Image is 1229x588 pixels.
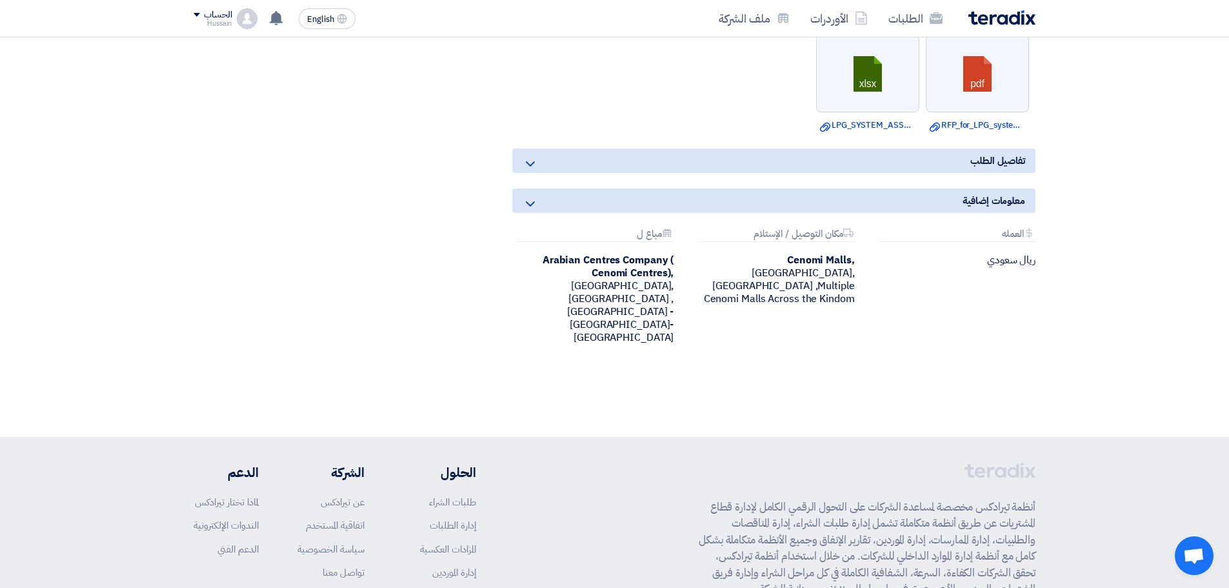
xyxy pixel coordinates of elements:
li: الحلول [403,463,476,482]
a: طلبات الشراء [429,495,476,509]
img: profile_test.png [237,8,257,29]
a: المزادات العكسية [420,542,476,556]
a: الدعم الفني [217,542,259,556]
button: English [299,8,355,29]
a: اتفاقية المستخدم [306,518,365,532]
a: عن تيرادكس [321,495,365,509]
a: إدارة الطلبات [430,518,476,532]
a: لماذا تختار تيرادكس [195,495,259,509]
div: العمله [879,228,1035,242]
div: مباع ل [517,228,674,242]
div: الحساب [204,10,232,21]
span: English [307,15,334,24]
div: [GEOGRAPHIC_DATA], [GEOGRAPHIC_DATA] ,[GEOGRAPHIC_DATA] - [GEOGRAPHIC_DATA]- [GEOGRAPHIC_DATA] [512,254,674,344]
li: الدعم [194,463,259,482]
a: تواصل معنا [323,565,365,580]
a: الطلبات [878,3,953,34]
a: LPG_SYSTEM_ASSET_LIST.xlsx [820,119,915,132]
span: معلومات إضافية [963,194,1025,208]
span: تفاصيل الطلب [970,154,1025,168]
div: دردشة مفتوحة [1175,536,1214,575]
a: الندوات الإلكترونية [194,518,259,532]
a: الأوردرات [800,3,878,34]
a: سياسة الخصوصية [297,542,365,556]
div: [GEOGRAPHIC_DATA], [GEOGRAPHIC_DATA] ,Multiple Cenomi Malls Across the Kindom [693,254,854,305]
a: RFP_for_LPG_system_Planned_Preventive_Maintenance__Repair_Services.pdf [930,119,1025,132]
div: ريال سعودي [874,254,1035,267]
b: Arabian Centres Company ( Cenomi Centres), [543,252,674,281]
li: الشركة [297,463,365,482]
b: Cenomi Malls, [787,252,855,268]
a: إدارة الموردين [432,565,476,580]
img: Teradix logo [968,10,1035,25]
div: Hussain [194,20,232,27]
div: مكان التوصيل / الإستلام [698,228,854,242]
a: ملف الشركة [708,3,800,34]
